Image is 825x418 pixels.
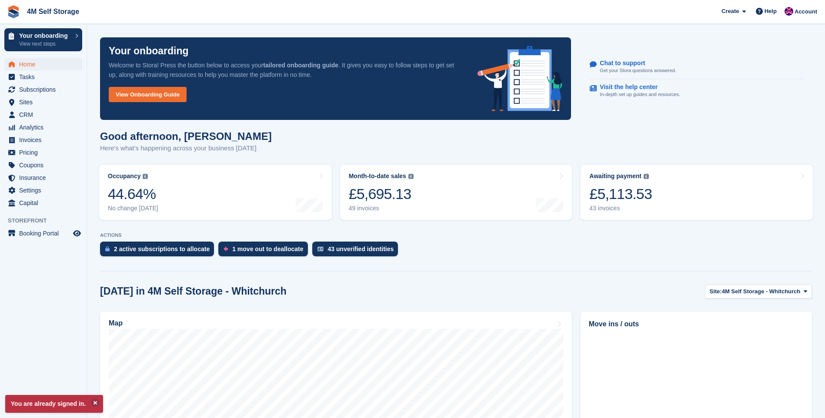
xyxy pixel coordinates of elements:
[4,146,82,159] a: menu
[589,173,641,180] div: Awaiting payment
[19,184,71,196] span: Settings
[19,146,71,159] span: Pricing
[4,71,82,83] a: menu
[644,174,649,179] img: icon-info-grey-7440780725fd019a000dd9b08b2336e03edf1995a4989e88bcd33f0948082b44.svg
[4,96,82,108] a: menu
[785,7,793,16] img: Caroline Betsworth
[109,46,189,56] p: Your onboarding
[19,33,71,39] p: Your onboarding
[722,287,801,296] span: 4M Self Storage - Whitchurch
[109,60,464,80] p: Welcome to Stora! Press the button below to access your . It gives you easy to follow steps to ge...
[4,159,82,171] a: menu
[19,197,71,209] span: Capital
[19,134,71,146] span: Invoices
[590,79,804,103] a: Visit the help center In-depth set up guides and resources.
[600,67,676,74] p: Get your Stora questions answered.
[349,185,414,203] div: £5,695.13
[19,121,71,133] span: Analytics
[4,197,82,209] a: menu
[765,7,777,16] span: Help
[100,232,812,238] p: ACTIONS
[600,60,669,67] p: Chat to support
[72,228,82,239] a: Preview store
[100,285,287,297] h2: [DATE] in 4M Self Storage - Whitchurch
[710,287,722,296] span: Site:
[600,83,673,91] p: Visit the help center
[23,4,83,19] a: 4M Self Storage
[19,71,71,83] span: Tasks
[109,87,187,102] a: View Onboarding Guide
[4,28,82,51] a: Your onboarding View next steps
[19,40,71,48] p: View next steps
[590,55,804,79] a: Chat to support Get your Stora questions answered.
[108,173,140,180] div: Occupancy
[99,165,331,220] a: Occupancy 44.64% No change [DATE]
[109,319,123,327] h2: Map
[105,246,110,252] img: active_subscription_to_allocate_icon-d502201f5373d7db506a760aba3b589e785aa758c864c3986d89f69b8ff3...
[478,46,563,111] img: onboarding-info-6c161a55d2c0e0a8cae90662b2fe09162a5109e8cc188191df67fb4f79e88e88.svg
[100,143,272,153] p: Here's what's happening across your business [DATE]
[795,7,817,16] span: Account
[19,109,71,121] span: CRM
[349,205,414,212] div: 49 invoices
[108,205,158,212] div: No change [DATE]
[317,246,324,252] img: verify_identity-adf6edd0f0f0b5bbfe63781bf79b02c33cf7c696d77639b501bdc392416b5a36.svg
[19,159,71,171] span: Coupons
[340,165,572,220] a: Month-to-date sales £5,695.13 49 invoices
[100,242,218,261] a: 2 active subscriptions to allocate
[4,184,82,196] a: menu
[19,96,71,108] span: Sites
[19,83,71,96] span: Subscriptions
[4,83,82,96] a: menu
[4,109,82,121] a: menu
[349,173,406,180] div: Month-to-date sales
[19,227,71,239] span: Booking Portal
[589,319,804,329] h2: Move ins / outs
[4,134,82,146] a: menu
[4,121,82,133] a: menu
[232,245,303,252] div: 1 move out to deallocate
[19,58,71,70] span: Home
[312,242,403,261] a: 43 unverified identities
[8,216,87,225] span: Storefront
[4,58,82,70] a: menu
[4,172,82,184] a: menu
[328,245,394,252] div: 43 unverified identities
[7,5,20,18] img: stora-icon-8386f47178a22dfd0bd8f6a31ec36ba5ce8667c1dd55bd0f319d3a0aa187defe.svg
[19,172,71,184] span: Insurance
[721,7,739,16] span: Create
[218,242,312,261] a: 1 move out to deallocate
[263,62,338,69] strong: tailored onboarding guide
[581,165,813,220] a: Awaiting payment £5,113.53 43 invoices
[224,246,228,252] img: move_outs_to_deallocate_icon-f764333ba52eb49d3ac5e1228854f67142a1ed5810a6f6cc68b1a99e826820c5.svg
[100,130,272,142] h1: Good afternoon, [PERSON_NAME]
[5,395,103,413] p: You are already signed in.
[705,285,812,299] button: Site: 4M Self Storage - Whitchurch
[4,227,82,239] a: menu
[143,174,148,179] img: icon-info-grey-7440780725fd019a000dd9b08b2336e03edf1995a4989e88bcd33f0948082b44.svg
[589,185,652,203] div: £5,113.53
[114,245,210,252] div: 2 active subscriptions to allocate
[600,91,680,98] p: In-depth set up guides and resources.
[108,185,158,203] div: 44.64%
[589,205,652,212] div: 43 invoices
[408,174,414,179] img: icon-info-grey-7440780725fd019a000dd9b08b2336e03edf1995a4989e88bcd33f0948082b44.svg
